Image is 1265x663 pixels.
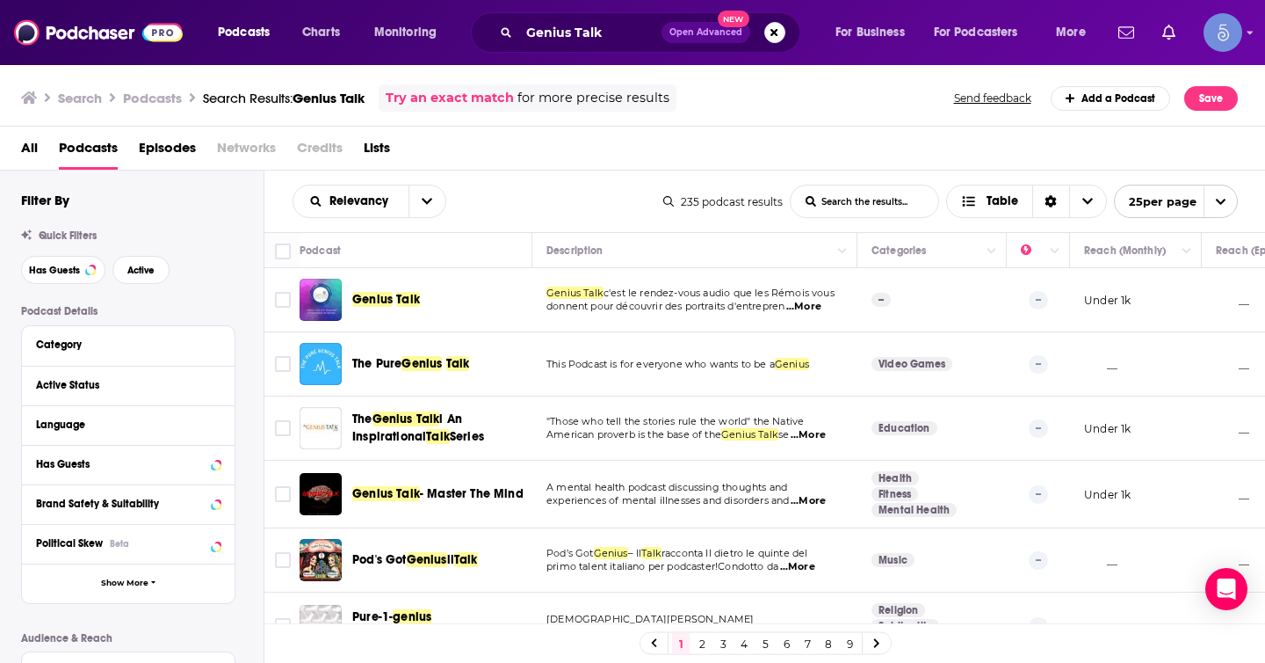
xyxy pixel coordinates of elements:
[297,134,343,170] span: Credits
[275,420,291,436] span: Toggle select row
[36,537,103,550] span: Political Skew
[1204,13,1242,52] button: Show profile menu
[1045,241,1066,262] button: Column Actions
[799,633,816,654] a: 7
[1029,355,1048,373] p: --
[546,415,804,427] span: "Those who tell the stories rule the world" the Native
[275,356,291,372] span: Toggle select row
[300,473,342,515] img: Genius Talk - Master The Mind
[871,553,914,567] a: Music
[871,503,957,517] a: Mental Health
[352,609,393,624] span: Pure-1-
[546,560,778,572] span: primo talent italiano per podcaster!Condotto da
[1032,186,1069,217] div: Sort Direction
[14,16,183,49] img: Podchaser - Follow, Share and Rate Podcasts
[871,471,919,485] a: Health
[1029,485,1048,503] p: --
[1114,185,1238,218] button: open menu
[39,229,97,242] span: Quick Filters
[275,292,291,308] span: Toggle select row
[777,633,795,654] a: 6
[714,633,732,654] a: 3
[934,20,1018,45] span: For Podcasters
[36,498,206,510] div: Brand Safety & Suitability
[420,486,524,501] span: - Master The Mind
[546,428,721,441] span: American proverb is the base of the
[628,547,642,559] span: – Il
[981,241,1002,262] button: Column Actions
[352,552,407,567] span: Pod's Got
[1204,13,1242,52] img: User Profile
[446,356,470,371] span: Talk
[352,412,372,426] span: The
[946,185,1107,218] button: Choose View
[293,195,408,208] button: open menu
[987,195,1018,208] span: Table
[546,240,603,261] div: Description
[364,134,390,170] a: Lists
[1176,241,1197,262] button: Column Actions
[1111,18,1141,47] a: Show notifications dropdown
[407,552,447,567] span: Genius
[594,547,628,559] span: Genius
[756,633,774,654] a: 5
[21,134,38,170] a: All
[352,291,420,309] a: GeniusTalk
[21,632,235,645] p: Audience & Reach
[1084,357,1117,372] p: __
[352,485,524,503] a: Genius Talk- Master The Mind
[791,494,826,508] span: ...More
[447,552,454,567] span: il
[1029,291,1048,309] p: --
[661,547,807,559] span: racconta Il dietro le quinte del
[1216,553,1249,568] p: __
[36,419,209,431] div: Language
[352,551,478,569] a: Pod's GotGeniusilTalk
[300,279,342,321] img: Genius Talk
[1216,619,1249,634] p: __
[401,356,442,371] span: Genius
[1204,13,1242,52] span: Logged in as Spiral5-G1
[426,429,450,444] span: Talk
[408,186,445,217] button: open menu
[841,633,858,654] a: 9
[823,18,927,47] button: open menu
[36,374,220,396] button: Active Status
[1084,619,1117,634] p: __
[1155,18,1182,47] a: Show notifications dropdown
[29,266,80,275] span: Has Guests
[1056,20,1086,45] span: More
[275,552,291,568] span: Toggle select row
[112,256,170,284] button: Active
[546,300,784,312] span: donnent pour découvrir des portraits d'entrepren
[101,579,148,588] span: Show More
[871,293,891,307] p: --
[871,619,939,633] a: Spirituality
[22,564,235,603] button: Show More
[362,18,459,47] button: open menu
[1216,293,1249,308] p: __
[546,547,594,559] span: Pod’s Got
[1205,568,1247,610] div: Open Intercom Messenger
[1084,553,1117,568] p: __
[352,292,393,307] span: Genius
[36,453,220,475] button: Has Guests
[949,91,1037,106] button: Send feedback
[1084,293,1131,308] p: Under 1k
[123,90,182,106] h3: Podcasts
[488,12,817,53] div: Search podcasts, credits, & more...
[300,605,342,647] a: Pure-1-genius Talk Christ
[454,552,478,567] span: Talk
[396,292,420,307] span: Talk
[786,300,821,314] span: ...More
[832,241,853,262] button: Column Actions
[871,487,918,501] a: Fitness
[139,134,196,170] span: Episodes
[275,486,291,502] span: Toggle select row
[791,428,826,442] span: ...More
[871,421,937,435] a: Education
[718,11,749,27] span: New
